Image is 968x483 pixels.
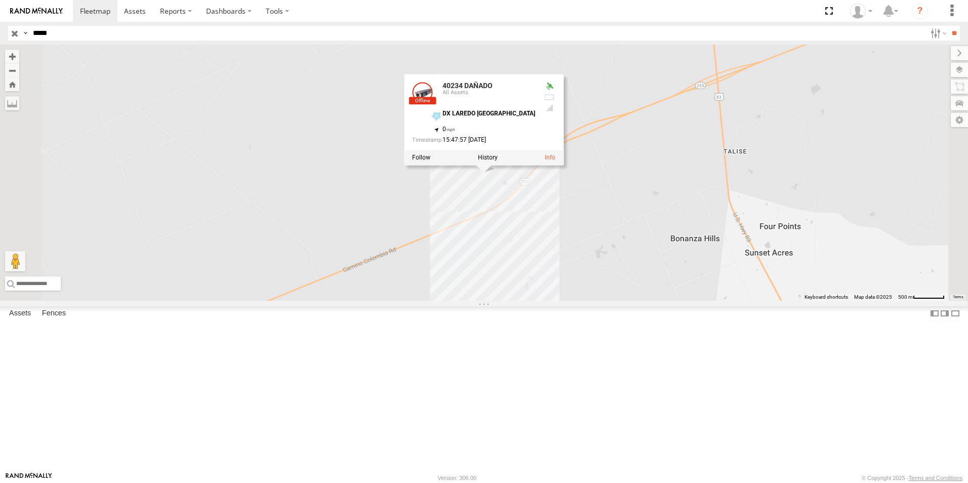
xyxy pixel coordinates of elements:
[543,83,555,91] div: Valid GPS Fix
[930,306,940,321] label: Dock Summary Table to the Left
[442,111,535,117] div: DX LAREDO [GEOGRAPHIC_DATA]
[898,294,913,300] span: 500 m
[5,63,19,77] button: Zoom out
[37,306,71,320] label: Fences
[854,294,892,300] span: Map data ©2025
[442,126,455,133] span: 0
[953,295,963,299] a: Terms (opens in new tab)
[4,306,36,320] label: Assets
[5,96,19,110] label: Measure
[804,294,848,301] button: Keyboard shortcuts
[412,154,430,161] label: Realtime tracking of Asset
[10,8,63,15] img: rand-logo.svg
[862,475,962,481] div: © Copyright 2025 -
[543,104,555,112] div: Last Event GSM Signal Strength
[846,4,876,19] div: Caseta Laredo TX
[5,251,25,271] button: Drag Pegman onto the map to open Street View
[951,113,968,127] label: Map Settings
[926,26,948,41] label: Search Filter Options
[545,154,555,161] a: View Asset Details
[438,475,476,481] div: Version: 306.00
[543,93,555,101] div: No battery health information received from this device.
[412,83,432,103] a: View Asset Details
[442,90,535,96] div: All Assets
[940,306,950,321] label: Dock Summary Table to the Right
[912,3,928,19] i: ?
[5,77,19,91] button: Zoom Home
[478,154,498,161] label: View Asset History
[909,475,962,481] a: Terms and Conditions
[6,473,52,483] a: Visit our Website
[950,306,960,321] label: Hide Summary Table
[5,50,19,63] button: Zoom in
[442,82,493,90] a: 40234 DAÑADO
[895,294,948,301] button: Map Scale: 500 m per 59 pixels
[21,26,29,41] label: Search Query
[412,137,535,144] div: Date/time of location update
